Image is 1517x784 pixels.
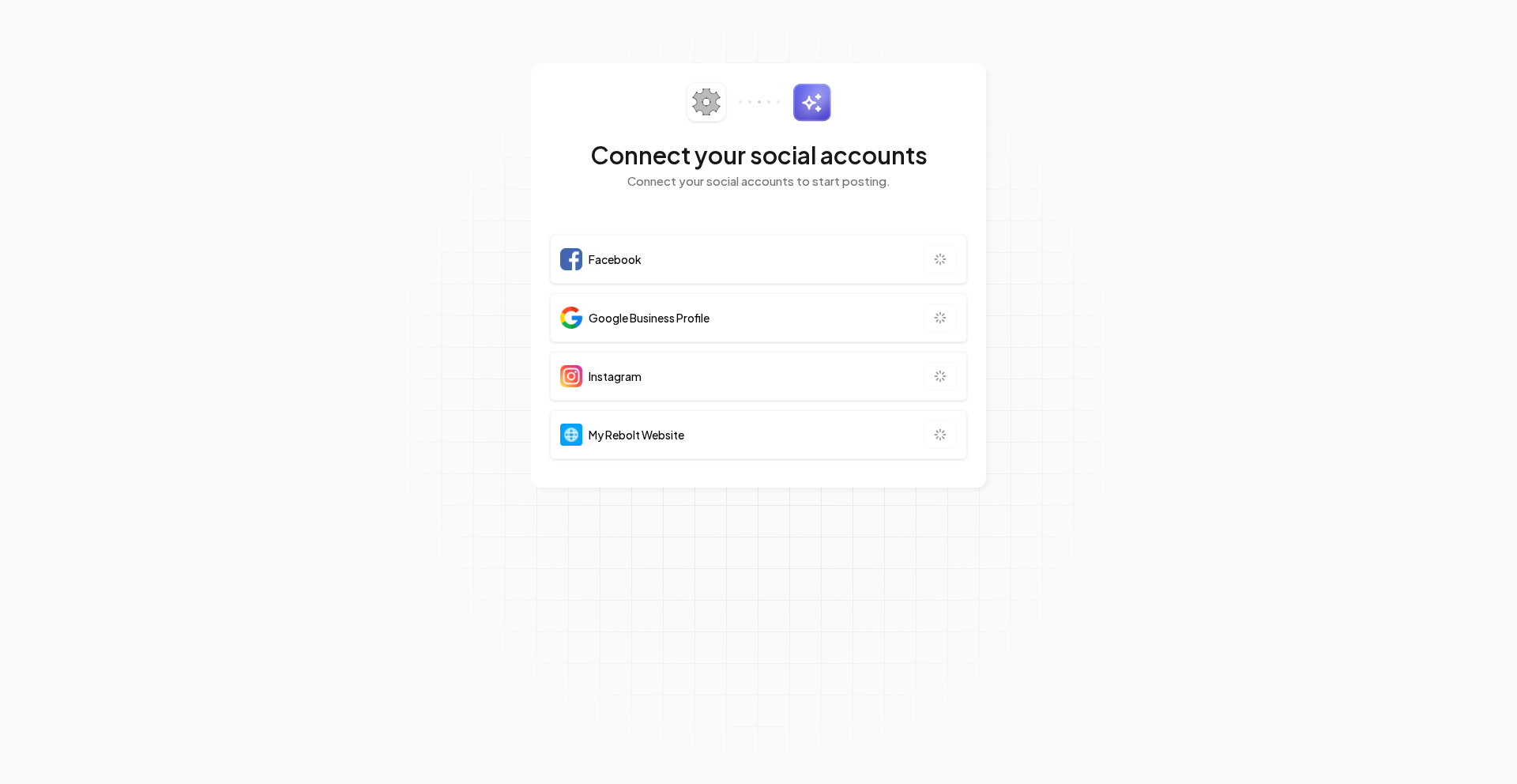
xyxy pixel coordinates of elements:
span: My Rebolt Website [589,427,684,443]
img: Google [560,307,582,329]
span: Facebook [589,251,642,267]
h2: Connect your social accounts [550,141,967,169]
span: Google Business Profile [589,310,710,326]
img: Facebook [560,248,582,270]
img: Instagram [560,365,582,387]
img: connector-dots.svg [739,100,780,104]
img: Website [560,424,582,446]
span: Instagram [589,368,642,384]
img: sparkles.svg [792,83,831,122]
p: Connect your social accounts to start posting. [550,172,967,190]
